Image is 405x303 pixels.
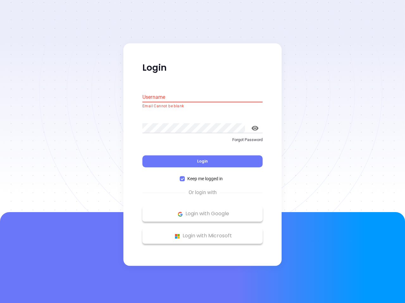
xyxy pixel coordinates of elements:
img: Microsoft Logo [173,232,181,240]
a: Forgot Password [142,137,263,148]
span: Login [197,159,208,164]
button: Google Logo Login with Google [142,206,263,222]
p: Login with Google [146,209,259,219]
button: Login [142,156,263,168]
p: Forgot Password [142,137,263,143]
p: Login with Microsoft [146,231,259,241]
p: Email Cannot be blank [142,103,263,110]
button: toggle password visibility [247,121,263,136]
span: Keep me logged in [185,175,225,182]
span: Or login with [185,189,220,197]
p: Login [142,62,263,74]
button: Microsoft Logo Login with Microsoft [142,228,263,244]
img: Google Logo [176,210,184,218]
